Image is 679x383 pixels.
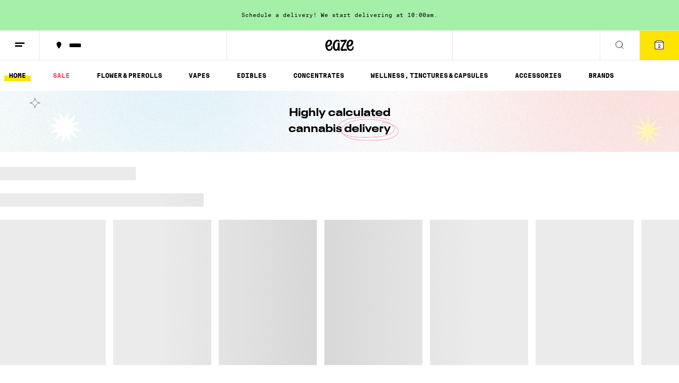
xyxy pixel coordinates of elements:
[366,70,493,81] a: WELLNESS, TINCTURES & CAPSULES
[639,31,679,60] button: 2
[232,70,271,81] a: EDIBLES
[92,70,167,81] a: FLOWER & PREROLLS
[4,70,31,81] a: HOME
[584,70,619,81] a: BRANDS
[510,70,566,81] a: ACCESSORIES
[262,105,417,137] h1: Highly calculated cannabis delivery
[48,70,75,81] a: SALE
[658,43,661,49] span: 2
[184,70,215,81] a: VAPES
[289,70,349,81] a: CONCENTRATES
